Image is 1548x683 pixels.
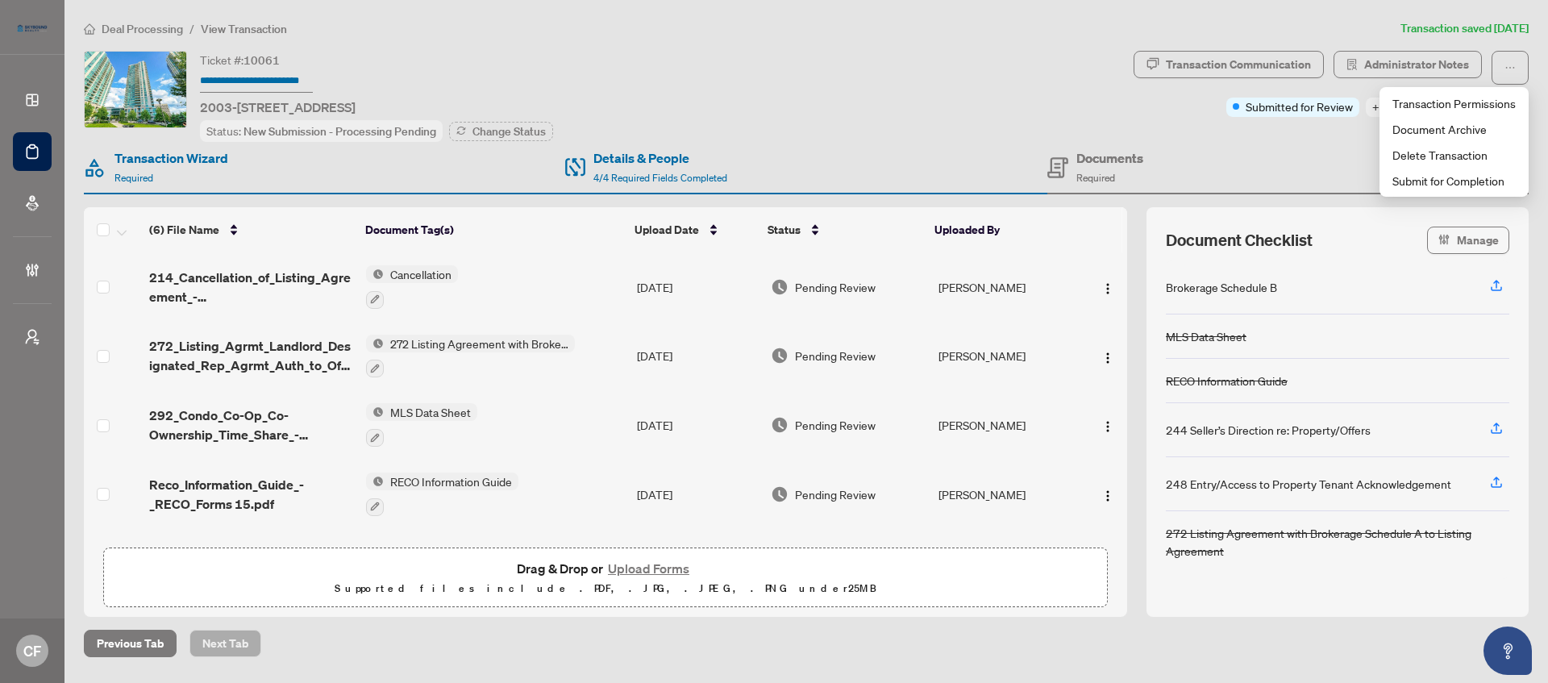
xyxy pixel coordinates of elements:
th: Status [761,207,928,252]
img: Document Status [771,485,789,503]
span: View Transaction [201,22,287,36]
button: Logo [1095,343,1121,369]
span: Transaction Permissions [1392,94,1516,112]
span: Required [114,172,153,184]
span: Pending Review [795,485,876,503]
span: Submit for Completion [1392,172,1516,189]
article: Transaction saved [DATE] [1400,19,1529,38]
div: Brokerage Schedule B [1166,278,1277,296]
span: Delete Transaction [1392,146,1516,164]
img: Status Icon [366,335,384,352]
span: Pending Review [795,347,876,364]
div: 272 Listing Agreement with Brokerage Schedule A to Listing Agreement [1166,524,1509,560]
th: Upload Date [628,207,761,252]
span: 272 Listing Agreement with Brokerage Schedule A to Listing Agreement [384,335,575,352]
td: [DATE] [630,460,764,529]
span: MLS Data Sheet [384,403,477,421]
button: Status IconRECO Information Guide [366,473,518,516]
li: / [189,19,194,38]
th: Uploaded By [928,207,1075,252]
button: Open asap [1483,627,1532,675]
img: Logo [1101,282,1114,295]
td: [PERSON_NAME] [932,390,1080,460]
span: Drag & Drop or [517,558,694,579]
span: user-switch [24,329,40,345]
th: (6) File Name [143,207,359,252]
p: Supported files include .PDF, .JPG, .JPEG, .PNG under 25 MB [114,579,1097,598]
td: [PERSON_NAME] [932,460,1080,529]
span: Pending Review [795,278,876,296]
h4: Documents [1076,148,1143,168]
td: [PERSON_NAME] [932,529,1080,598]
div: MLS Data Sheet [1166,327,1246,345]
span: Deal Processing [102,22,183,36]
img: Logo [1101,420,1114,433]
button: Previous Tab [84,630,177,657]
span: 4/4 Required Fields Completed [593,172,727,184]
button: Logo [1095,412,1121,438]
span: ellipsis [1504,62,1516,73]
span: 2003-[STREET_ADDRESS] [200,98,356,117]
span: +2 Tags [1372,98,1413,116]
h4: Details & People [593,148,727,168]
button: Next Tab [189,630,261,657]
th: Document Tag(s) [359,207,629,252]
span: 10061 [243,53,280,68]
div: Ticket #: [200,51,280,69]
td: [PERSON_NAME] [932,322,1080,391]
img: IMG-W12351447_1.jpg [85,52,186,127]
span: Document Checklist [1166,229,1313,252]
div: Transaction Communication [1166,52,1311,77]
img: Document Status [771,416,789,434]
button: Administrator Notes [1334,51,1482,78]
button: Logo [1095,481,1121,507]
span: 214_Cancellation_of_Listing_Agreement_-_Authority_to_Offer_for_Lease_A__-_PropTx-[PERSON_NAME] 11... [149,268,353,306]
span: Manage [1457,227,1499,253]
img: Logo [1101,352,1114,364]
img: Document Status [771,347,789,364]
span: Cancellation [384,265,458,283]
h4: Transaction Wizard [114,148,228,168]
span: Change Status [472,126,546,137]
span: Reco_Information_Guide_-_RECO_Forms 15.pdf [149,475,353,514]
span: Submitted for Review [1246,98,1353,115]
img: logo [13,20,52,36]
span: 292_Condo_Co-Op_Co-Ownership_Time_Share_-_Lease_Sub-Lease_MLS_Data_Information_Form_-_PropTx-[PER... [149,406,353,444]
td: [PERSON_NAME] [932,252,1080,322]
span: Required [1076,172,1115,184]
div: 248 Entry/Access to Property Tenant Acknowledgement [1166,475,1451,493]
img: Document Status [771,278,789,296]
span: Status [768,221,801,239]
img: Logo [1101,489,1114,502]
span: Pending Review [795,416,876,434]
button: Logo [1095,274,1121,300]
span: New Submission - Processing Pending [243,124,436,139]
button: Change Status [449,122,553,141]
span: Administrator Notes [1364,52,1469,77]
span: solution [1346,59,1358,70]
button: Status IconCancellation [366,265,458,309]
button: Upload Forms [603,558,694,579]
td: [DATE] [630,322,764,391]
td: [DATE] [630,252,764,322]
span: Document Archive [1392,120,1516,138]
button: Transaction Communication [1134,51,1324,78]
span: CF [23,639,41,662]
span: (6) File Name [149,221,219,239]
span: 272_Listing_Agrmt_Landlord_Designated_Rep_Agrmt_Auth_to_Offer_for_Lease_-_PropTx-[PERSON_NAME] 1.pdf [149,336,353,375]
td: [DATE] [630,390,764,460]
span: Upload Date [635,221,699,239]
button: Status Icon272 Listing Agreement with Brokerage Schedule A to Listing Agreement [366,335,575,378]
span: home [84,23,95,35]
button: Status IconMLS Data Sheet [366,403,477,447]
span: Drag & Drop orUpload FormsSupported files include .PDF, .JPG, .JPEG, .PNG under25MB [104,548,1107,608]
div: Status: [200,120,443,142]
img: Status Icon [366,403,384,421]
div: 244 Seller’s Direction re: Property/Offers [1166,421,1371,439]
span: Previous Tab [97,631,164,656]
img: Status Icon [366,265,384,283]
td: [DATE] [630,529,764,598]
img: Status Icon [366,473,384,490]
span: RECO Information Guide [384,473,518,490]
div: RECO Information Guide [1166,372,1288,389]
